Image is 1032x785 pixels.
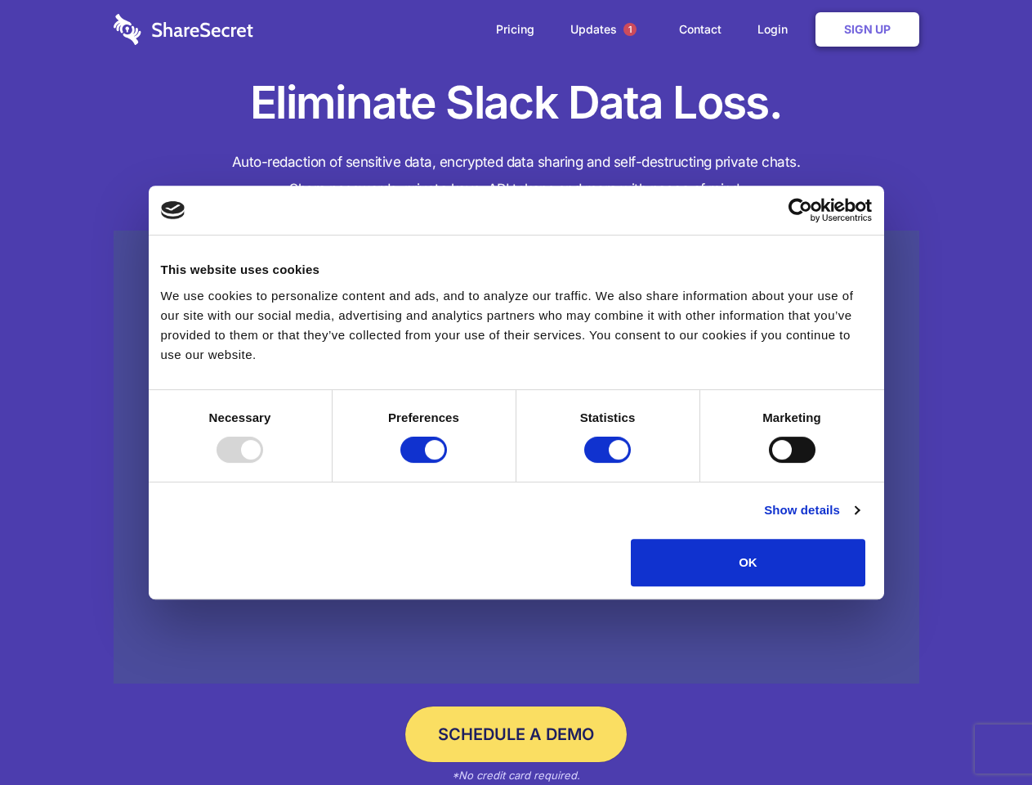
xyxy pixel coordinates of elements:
em: *No credit card required. [452,769,580,782]
div: We use cookies to personalize content and ads, and to analyze our traffic. We also share informat... [161,286,872,365]
strong: Marketing [762,410,821,424]
a: Schedule a Demo [405,706,627,762]
img: logo [161,201,185,219]
a: Pricing [480,4,551,55]
h1: Eliminate Slack Data Loss. [114,74,919,132]
a: Login [741,4,812,55]
strong: Preferences [388,410,459,424]
strong: Statistics [580,410,636,424]
a: Sign Up [815,12,919,47]
a: Contact [663,4,738,55]
h4: Auto-redaction of sensitive data, encrypted data sharing and self-destructing private chats. Shar... [114,149,919,203]
a: Show details [764,500,859,520]
a: Usercentrics Cookiebot - opens in a new window [729,198,872,222]
span: 1 [623,23,637,36]
img: logo-wordmark-white-trans-d4663122ce5f474addd5e946df7df03e33cb6a1c49d2221995e7729f52c070b2.svg [114,14,253,45]
strong: Necessary [209,410,271,424]
a: Wistia video thumbnail [114,231,919,684]
div: This website uses cookies [161,260,872,280]
button: OK [631,539,865,586]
